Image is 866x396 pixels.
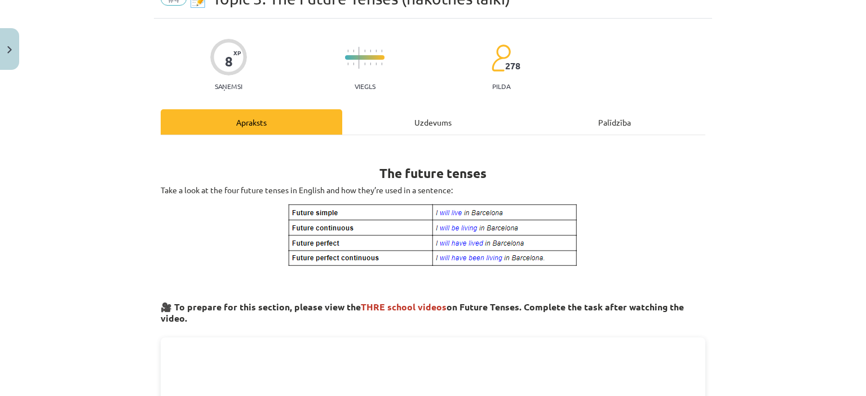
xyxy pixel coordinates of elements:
[225,54,233,69] div: 8
[161,109,342,135] div: Apraksts
[7,46,12,54] img: icon-close-lesson-0947bae3869378f0d4975bcd49f059093ad1ed9edebbc8119c70593378902aed.svg
[210,82,247,90] p: Saņemsi
[381,63,382,65] img: icon-short-line-57e1e144782c952c97e751825c79c345078a6d821885a25fce030b3d8c18986b.svg
[370,63,371,65] img: icon-short-line-57e1e144782c952c97e751825c79c345078a6d821885a25fce030b3d8c18986b.svg
[524,109,705,135] div: Palīdzība
[353,63,354,65] img: icon-short-line-57e1e144782c952c97e751825c79c345078a6d821885a25fce030b3d8c18986b.svg
[353,50,354,52] img: icon-short-line-57e1e144782c952c97e751825c79c345078a6d821885a25fce030b3d8c18986b.svg
[492,82,510,90] p: pilda
[379,165,487,181] b: The future tenses
[233,50,241,56] span: XP
[491,44,511,72] img: students-c634bb4e5e11cddfef0936a35e636f08e4e9abd3cc4e673bd6f9a4125e45ecb1.svg
[375,50,377,52] img: icon-short-line-57e1e144782c952c97e751825c79c345078a6d821885a25fce030b3d8c18986b.svg
[375,63,377,65] img: icon-short-line-57e1e144782c952c97e751825c79c345078a6d821885a25fce030b3d8c18986b.svg
[347,50,348,52] img: icon-short-line-57e1e144782c952c97e751825c79c345078a6d821885a25fce030b3d8c18986b.svg
[161,301,684,324] strong: 🎥 To prepare for this section, please view the on Future Tenses. Complete the task after watching...
[381,50,382,52] img: icon-short-line-57e1e144782c952c97e751825c79c345078a6d821885a25fce030b3d8c18986b.svg
[505,61,520,71] span: 278
[370,50,371,52] img: icon-short-line-57e1e144782c952c97e751825c79c345078a6d821885a25fce030b3d8c18986b.svg
[359,47,360,69] img: icon-long-line-d9ea69661e0d244f92f715978eff75569469978d946b2353a9bb055b3ed8787d.svg
[364,63,365,65] img: icon-short-line-57e1e144782c952c97e751825c79c345078a6d821885a25fce030b3d8c18986b.svg
[161,184,705,196] p: Take a look at the four future tenses in English and how they’re used in a sentence:
[342,109,524,135] div: Uzdevums
[347,63,348,65] img: icon-short-line-57e1e144782c952c97e751825c79c345078a6d821885a25fce030b3d8c18986b.svg
[364,50,365,52] img: icon-short-line-57e1e144782c952c97e751825c79c345078a6d821885a25fce030b3d8c18986b.svg
[361,301,447,313] span: THRE school videos
[355,82,375,90] p: Viegls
